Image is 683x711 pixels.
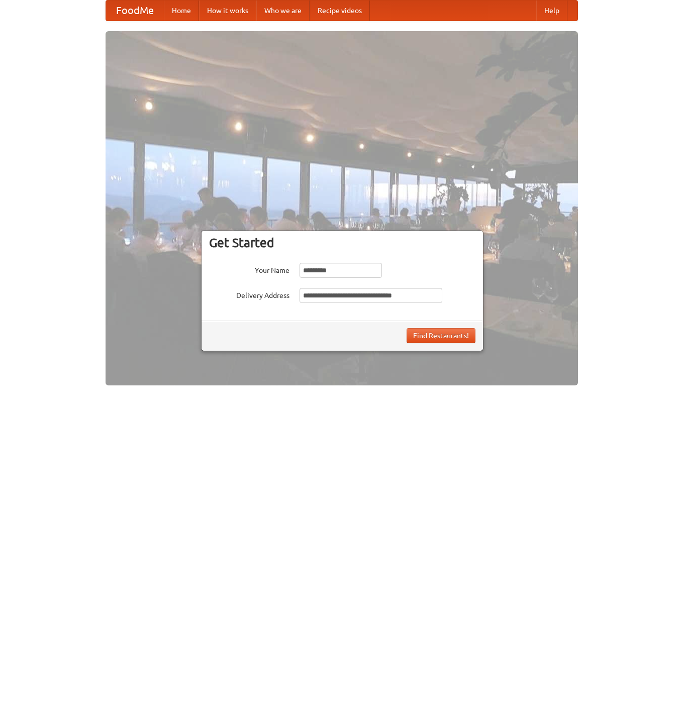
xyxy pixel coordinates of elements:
a: Help [536,1,567,21]
a: Recipe videos [310,1,370,21]
label: Delivery Address [209,288,289,300]
h3: Get Started [209,235,475,250]
label: Your Name [209,263,289,275]
a: Home [164,1,199,21]
a: How it works [199,1,256,21]
a: Who we are [256,1,310,21]
button: Find Restaurants! [407,328,475,343]
a: FoodMe [106,1,164,21]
